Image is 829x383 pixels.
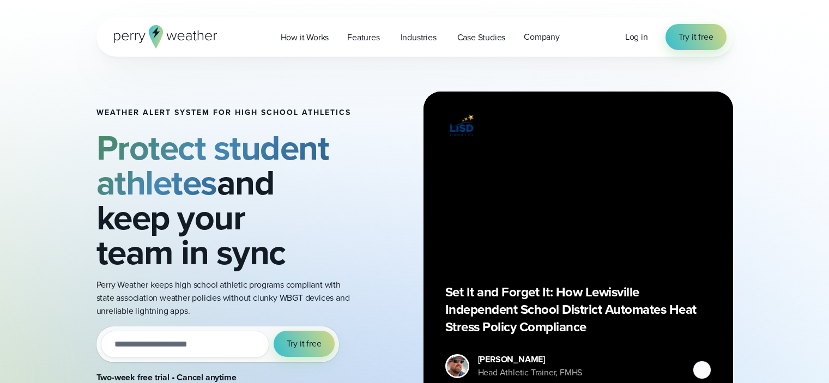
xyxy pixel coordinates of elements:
[447,356,468,376] img: cody-henschke-headshot
[679,31,713,44] span: Try it free
[274,331,335,357] button: Try it free
[96,122,329,208] strong: Protect student athletes
[478,353,583,366] div: [PERSON_NAME]
[287,337,322,350] span: Try it free
[457,31,506,44] span: Case Studies
[96,130,352,270] h2: and keep your team in sync
[478,366,583,379] div: Head Athletic Trainer, FMHS
[665,24,727,50] a: Try it free
[625,31,648,43] span: Log in
[625,31,648,44] a: Log in
[96,278,352,318] p: Perry Weather keeps high school athletic programs compliant with state association weather polici...
[448,26,515,48] a: Case Studies
[281,31,329,44] span: How it Works
[347,31,379,44] span: Features
[401,31,437,44] span: Industries
[445,113,478,138] img: Lewisville ISD logo
[524,31,560,44] span: Company
[271,26,338,48] a: How it Works
[445,283,711,336] p: Set It and Forget It: How Lewisville Independent School District Automates Heat Stress Policy Com...
[96,108,352,117] h1: Weather Alert System for High School Athletics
